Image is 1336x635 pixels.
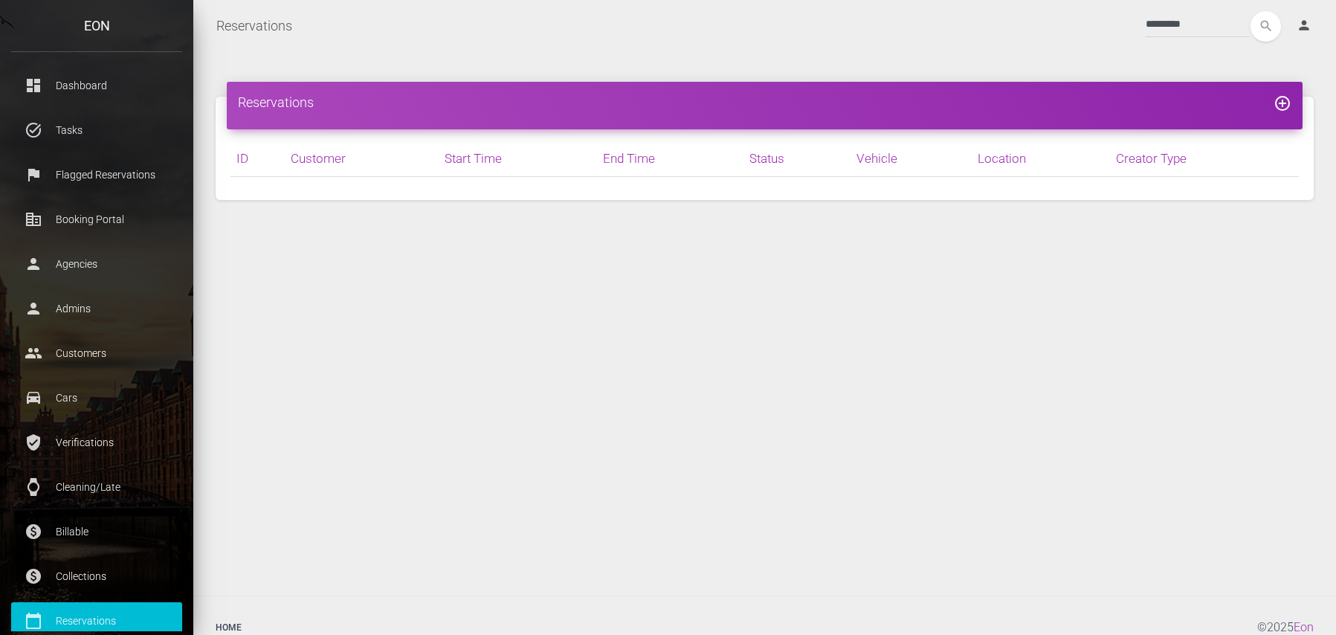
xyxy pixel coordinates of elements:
th: Customer [285,141,438,177]
a: people Customers [11,335,182,372]
p: Customers [22,342,171,364]
p: Flagged Reservations [22,164,171,186]
th: Creator Type [1110,141,1299,177]
p: Agencies [22,253,171,275]
th: End Time [597,141,743,177]
a: add_circle_outline [1274,94,1291,110]
a: person [1285,11,1325,41]
button: search [1251,11,1281,42]
i: person [1297,18,1311,33]
p: Cleaning/Late [22,476,171,498]
p: Tasks [22,119,171,141]
p: Dashboard [22,74,171,97]
th: Start Time [439,141,597,177]
p: Verifications [22,431,171,454]
p: Booking Portal [22,208,171,231]
a: person Admins [11,290,182,327]
a: paid Billable [11,513,182,550]
th: Status [743,141,851,177]
a: corporate_fare Booking Portal [11,201,182,238]
p: Reservations [22,610,171,632]
a: flag Flagged Reservations [11,156,182,193]
a: person Agencies [11,245,182,283]
p: Billable [22,520,171,543]
a: Eon [1294,620,1314,634]
p: Admins [22,297,171,320]
a: drive_eta Cars [11,379,182,416]
th: Vehicle [851,141,972,177]
i: add_circle_outline [1274,94,1291,112]
h4: Reservations [238,93,1291,112]
a: verified_user Verifications [11,424,182,461]
th: ID [230,141,285,177]
a: task_alt Tasks [11,112,182,149]
a: dashboard Dashboard [11,67,182,104]
a: paid Collections [11,558,182,595]
p: Cars [22,387,171,409]
a: watch Cleaning/Late [11,468,182,506]
a: Reservations [216,7,292,45]
th: Location [972,141,1110,177]
p: Collections [22,565,171,587]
